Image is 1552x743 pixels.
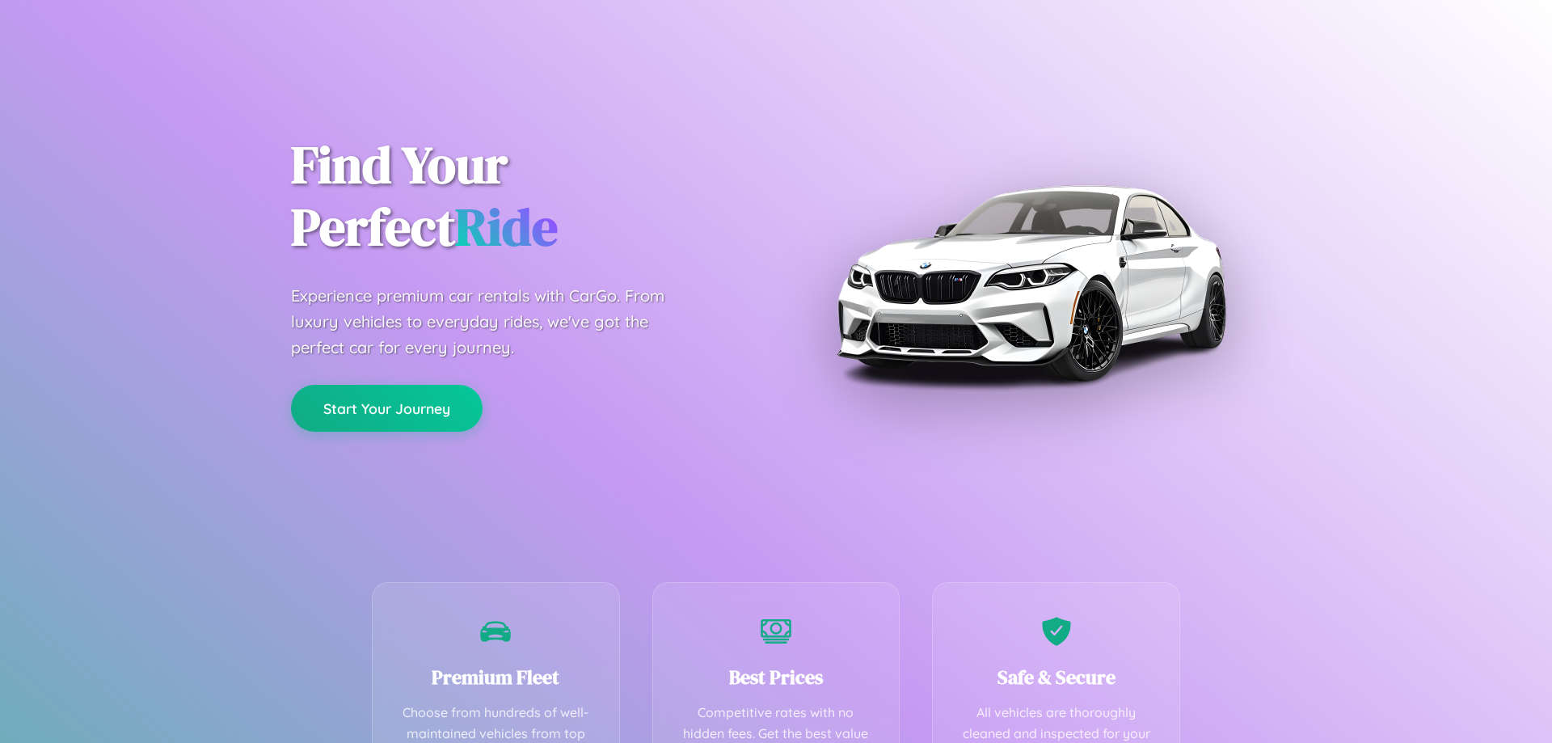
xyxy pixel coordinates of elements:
[397,664,595,690] h3: Premium Fleet
[291,134,752,259] h1: Find Your Perfect
[957,664,1155,690] h3: Safe & Secure
[455,192,558,262] span: Ride
[291,385,483,432] button: Start Your Journey
[677,664,875,690] h3: Best Prices
[291,283,695,361] p: Experience premium car rentals with CarGo. From luxury vehicles to everyday rides, we've got the ...
[829,81,1233,485] img: Premium BMW car rental vehicle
